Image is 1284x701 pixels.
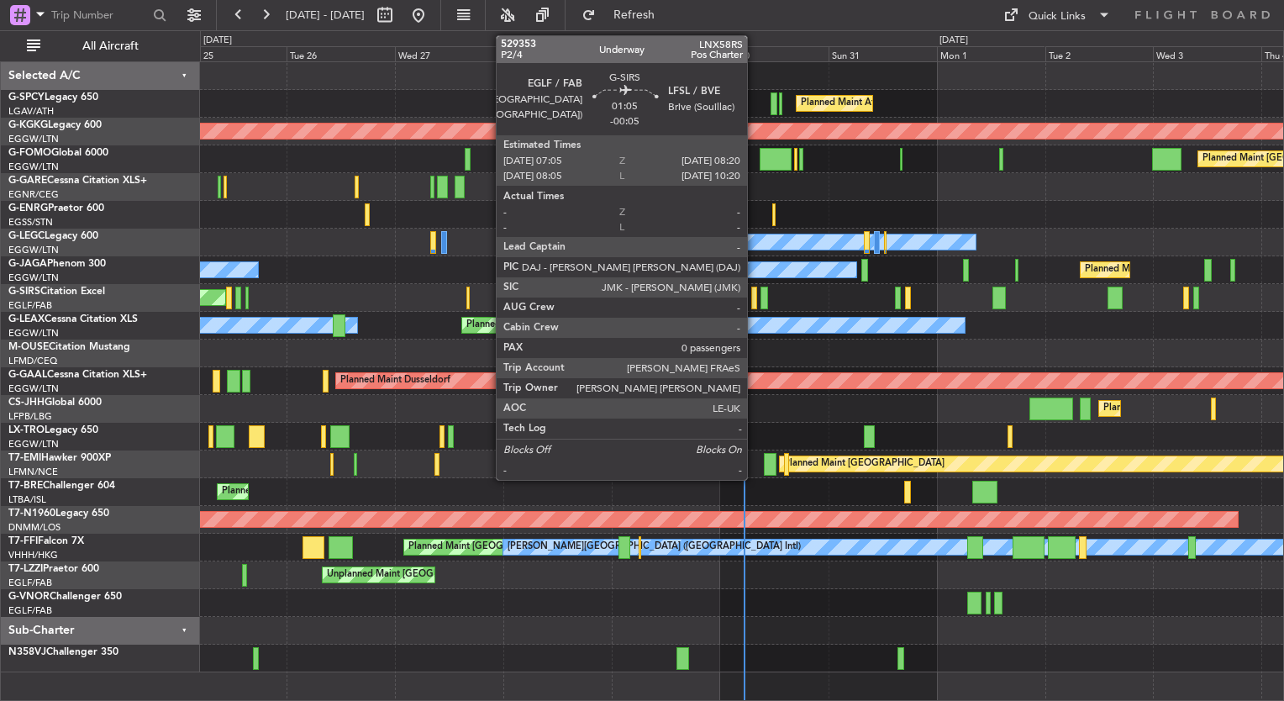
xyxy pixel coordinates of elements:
[829,46,937,61] div: Sun 31
[8,271,59,284] a: EGGW/LTN
[8,453,41,463] span: T7-EMI
[937,46,1045,61] div: Mon 1
[8,314,138,324] a: G-LEAXCessna Citation XLS
[8,231,45,241] span: G-LEGC
[8,564,99,574] a: T7-LZZIPraetor 600
[44,40,177,52] span: All Aircraft
[670,229,698,255] div: Owner
[8,481,43,491] span: T7-BRE
[8,549,58,561] a: VHHH/HKG
[18,33,182,60] button: All Aircraft
[8,481,115,491] a: T7-BREChallenger 604
[503,46,612,61] div: Thu 28
[8,120,102,130] a: G-KGKGLegacy 600
[466,313,731,338] div: Planned Maint [GEOGRAPHIC_DATA] ([GEOGRAPHIC_DATA])
[8,577,52,589] a: EGLF/FAB
[8,105,54,118] a: LGAV/ATH
[8,382,59,395] a: EGGW/LTN
[8,398,102,408] a: CS-JHHGlobal 6000
[286,8,365,23] span: [DATE] - [DATE]
[1045,46,1154,61] div: Tue 2
[612,46,720,61] div: Fri 29
[574,2,675,29] button: Refresh
[8,509,109,519] a: T7-N1960Legacy 650
[178,46,287,61] div: Mon 25
[8,425,45,435] span: LX-TRO
[408,535,689,560] div: Planned Maint [GEOGRAPHIC_DATA] ([GEOGRAPHIC_DATA] Intl)
[8,92,98,103] a: G-SPCYLegacy 650
[287,46,395,61] div: Tue 26
[995,2,1119,29] button: Quick Links
[8,370,147,380] a: G-GAALCessna Citation XLS+
[599,9,670,21] span: Refresh
[51,3,148,28] input: Trip Number
[8,259,47,269] span: G-JAGA
[340,368,450,393] div: Planned Maint Dusseldorf
[8,176,47,186] span: G-GARE
[8,244,59,256] a: EGGW/LTN
[8,398,45,408] span: CS-JHH
[8,509,55,519] span: T7-N1960
[8,216,53,229] a: EGSS/STN
[8,342,130,352] a: M-OUSECitation Mustang
[8,647,46,657] span: N358VJ
[8,370,47,380] span: G-GAAL
[8,564,43,574] span: T7-LZZI
[8,259,106,269] a: G-JAGAPhenom 300
[8,536,84,546] a: T7-FFIFalcon 7X
[8,203,48,213] span: G-ENRG
[8,342,49,352] span: M-OUSE
[8,148,108,158] a: G-FOMOGlobal 6000
[801,91,994,116] div: Planned Maint Athens ([PERSON_NAME] Intl)
[8,287,40,297] span: G-SIRS
[8,410,52,423] a: LFPB/LBG
[8,493,46,506] a: LTBA/ISL
[8,188,59,201] a: EGNR/CEG
[8,592,122,602] a: G-VNORChallenger 650
[8,231,98,241] a: G-LEGCLegacy 600
[8,327,59,340] a: EGGW/LTN
[8,314,45,324] span: G-LEAX
[8,438,59,451] a: EGGW/LTN
[508,535,801,560] div: [PERSON_NAME][GEOGRAPHIC_DATA] ([GEOGRAPHIC_DATA] Intl)
[8,148,51,158] span: G-FOMO
[8,161,59,173] a: EGGW/LTN
[8,521,61,534] a: DNMM/LOS
[8,647,118,657] a: N358VJChallenger 350
[8,536,38,546] span: T7-FFI
[587,313,615,338] div: Owner
[8,92,45,103] span: G-SPCY
[8,453,111,463] a: T7-EMIHawker 900XP
[8,604,52,617] a: EGLF/FAB
[8,176,147,186] a: G-GARECessna Citation XLS+
[1153,46,1261,61] div: Wed 3
[8,299,52,312] a: EGLF/FAB
[327,562,603,588] div: Unplanned Maint [GEOGRAPHIC_DATA] ([GEOGRAPHIC_DATA])
[203,34,232,48] div: [DATE]
[939,34,968,48] div: [DATE]
[784,451,945,477] div: Planned Maint [GEOGRAPHIC_DATA]
[8,425,98,435] a: LX-TROLegacy 650
[1029,8,1086,25] div: Quick Links
[8,355,57,367] a: LFMD/CEQ
[695,257,746,282] div: Owner Ibiza
[8,133,59,145] a: EGGW/LTN
[8,287,105,297] a: G-SIRSCitation Excel
[8,203,104,213] a: G-ENRGPraetor 600
[8,120,48,130] span: G-KGKG
[8,592,50,602] span: G-VNOR
[8,466,58,478] a: LFMN/NCE
[395,46,503,61] div: Wed 27
[222,479,424,504] div: Planned Maint Warsaw ([GEOGRAPHIC_DATA])
[720,46,829,61] div: Sat 30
